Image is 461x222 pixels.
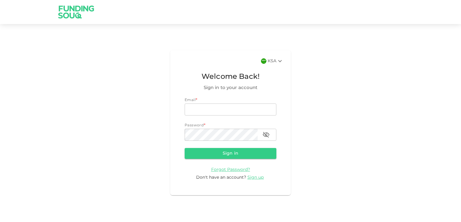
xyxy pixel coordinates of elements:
[196,175,246,180] span: Don't have an account?
[185,129,258,141] input: password
[247,175,264,180] span: Sign up
[268,57,284,65] div: KSA
[261,58,266,64] img: flag-sa.b9a346574cdc8950dd34b50780441f57.svg
[185,84,276,91] span: Sign in to your account
[185,71,276,83] span: Welcome Back!
[211,167,250,172] a: Forgot Password?
[185,103,276,116] input: email
[185,98,196,102] span: Email
[185,148,276,159] button: Sign in
[185,124,204,127] span: Password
